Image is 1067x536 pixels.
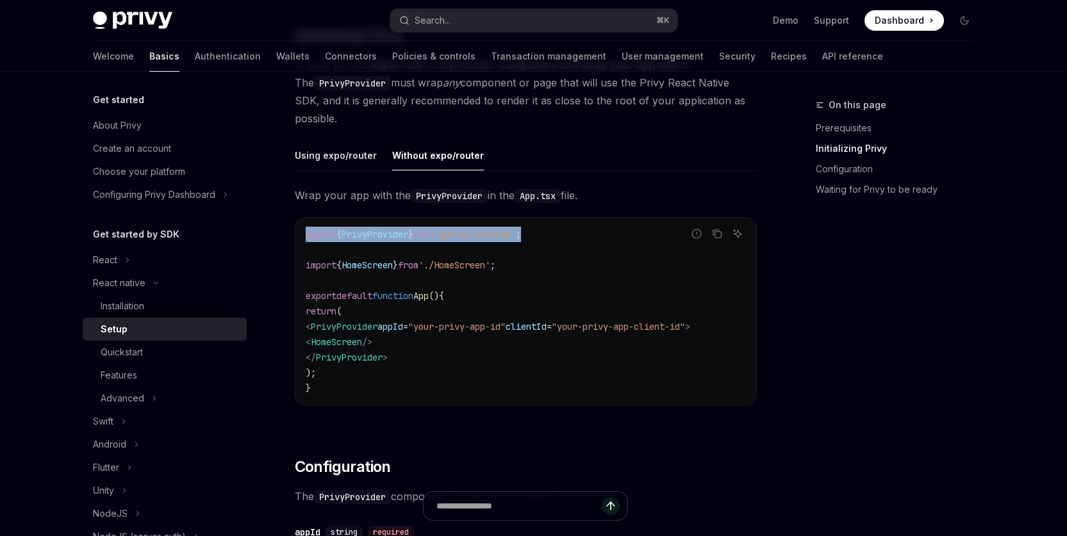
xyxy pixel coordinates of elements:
button: Copy the contents from the code block [709,225,725,242]
div: Without expo/router [392,140,484,170]
div: Search... [415,13,451,28]
a: Wallets [276,41,310,72]
span: App [413,290,429,302]
div: React native [93,275,145,291]
span: appId [377,321,403,332]
div: Android [93,437,126,452]
a: Dashboard [864,10,944,31]
button: Report incorrect code [688,225,705,242]
input: Ask a question... [436,492,602,520]
button: Toggle React section [83,248,247,272]
button: Toggle Configuring Privy Dashboard section [83,183,247,206]
a: Setup [83,318,247,341]
button: Ask AI [729,225,746,242]
div: React [93,252,117,268]
a: Installation [83,295,247,318]
span: ; [516,229,521,240]
a: Recipes [771,41,807,72]
a: About Privy [83,114,247,137]
span: { [439,290,444,302]
div: Advanced [101,391,144,406]
a: Prerequisites [816,118,985,138]
span: export [306,290,336,302]
span: default [336,290,372,302]
em: any [443,76,460,89]
a: API reference [822,41,883,72]
a: Transaction management [491,41,606,72]
a: Choose your platform [83,160,247,183]
button: Toggle Flutter section [83,456,247,479]
span: PrivyProvider [342,229,408,240]
span: PrivyProvider [311,321,377,332]
span: </ [306,352,316,363]
a: Security [719,41,756,72]
a: User management [622,41,704,72]
div: Swift [93,414,113,429]
span: "your-privy-app-id" [408,321,506,332]
span: '@privy-io/expo' [434,229,516,240]
a: Demo [773,14,798,27]
img: dark logo [93,12,172,29]
div: About Privy [93,118,142,133]
span: /> [362,336,372,348]
h5: Get started by SDK [93,227,179,242]
a: Policies & controls [392,41,476,72]
a: Authentication [195,41,261,72]
span: PrivyProvider [316,352,383,363]
a: Quickstart [83,341,247,364]
span: ( [336,305,342,317]
span: In your project, . The must wrap component or page that will use the Privy React Native SDK, and ... [295,56,757,127]
button: Open search [390,9,677,32]
a: Waiting for Privy to be ready [816,179,985,200]
span: function [372,290,413,302]
div: Flutter [93,460,119,475]
div: Installation [101,298,144,314]
span: from [398,259,418,271]
span: "your-privy-app-client-id" [552,321,685,332]
button: Toggle Android section [83,433,247,456]
span: = [403,321,408,332]
a: Welcome [93,41,134,72]
button: Toggle React native section [83,272,247,295]
span: = [547,321,552,332]
a: Support [814,14,849,27]
a: Configuration [816,159,985,179]
span: Dashboard [875,14,924,27]
code: PrivyProvider [314,76,391,90]
a: Features [83,364,247,387]
span: On this page [829,97,886,113]
span: { [336,259,342,271]
span: } [408,229,413,240]
h5: Get started [93,92,144,108]
button: Toggle dark mode [954,10,975,31]
span: () [429,290,439,302]
span: clientId [506,321,547,332]
span: return [306,305,336,317]
button: Toggle Advanced section [83,387,247,410]
button: Toggle NodeJS section [83,502,247,525]
span: Configuration [295,457,391,477]
div: Create an account [93,141,171,156]
div: Features [101,368,137,383]
span: HomeScreen [342,259,393,271]
span: import [306,259,336,271]
span: } [393,259,398,271]
span: < [306,336,311,348]
a: Initializing Privy [816,138,985,159]
a: Basics [149,41,179,72]
span: ⌘ K [656,15,670,26]
div: NodeJS [93,506,128,521]
span: import [306,229,336,240]
button: Toggle Swift section [83,410,247,433]
span: ; [490,259,495,271]
span: './HomeScreen' [418,259,490,271]
span: { [336,229,342,240]
span: > [383,352,388,363]
code: App.tsx [515,189,561,203]
span: > [685,321,690,332]
span: The component accepts the following props: [295,487,757,505]
button: Toggle Unity section [83,479,247,502]
span: from [413,229,434,240]
div: Using expo/router [295,140,377,170]
div: Quickstart [101,345,143,360]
